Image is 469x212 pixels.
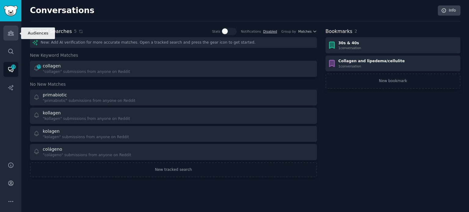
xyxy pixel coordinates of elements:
[3,62,18,77] a: 73
[30,126,317,142] a: kolagen"kolagen" submissions from anyone on Reddit
[43,128,60,135] div: kolagen
[30,6,94,16] h2: Conversations
[43,69,130,75] div: "collagen" submissions from anyone on Reddit
[338,46,361,50] div: 1 conversation
[36,64,42,69] span: 73
[338,59,405,64] div: Collagen and lipedema/cellulite
[325,74,460,89] a: New bookmark
[338,41,361,46] div: 30s & 40s
[43,116,130,122] div: "kollagen" submissions from anyone on Reddit
[30,28,72,35] h2: Tracked Searches
[325,28,352,35] h2: Bookmarks
[43,98,135,104] div: "primabiotic" submissions from anyone on Reddit
[30,37,317,48] div: New: Add AI verification for more accurate matches. Open a tracked search and press the gear icon...
[281,29,296,34] div: Group by
[338,64,405,68] div: 1 conversation
[43,92,67,98] div: primabiotic
[263,30,277,33] a: Disabled
[354,29,357,34] span: 2
[298,29,317,34] button: Matches
[30,108,317,124] a: kollagen"kollagen" submissions from anyone on Reddit
[212,29,220,34] div: Stats
[241,29,261,34] div: Notifications
[438,5,460,16] a: Info
[4,5,18,16] img: GummySearch logo
[43,63,61,69] div: collagen
[30,61,317,77] a: 73collagen"collagen" submissions from anyone on Reddit
[325,56,460,72] a: Collagen and lipedema/cellulite1conversation
[30,162,317,178] a: New tracked search
[43,110,61,116] div: kollagen
[74,28,77,34] span: 5
[43,153,131,158] div: "colágeno" submissions from anyone on Reddit
[30,81,66,88] span: No New Matches
[11,65,16,69] span: 73
[30,52,78,59] span: New Keyword Matches
[43,135,129,140] div: "kolagen" submissions from anyone on Reddit
[43,146,62,153] div: colágeno
[325,37,460,53] a: 30s & 40s1conversation
[30,144,317,160] a: colágeno"colágeno" submissions from anyone on Reddit
[298,29,312,34] span: Matches
[30,90,317,106] a: primabiotic"primabiotic" submissions from anyone on Reddit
